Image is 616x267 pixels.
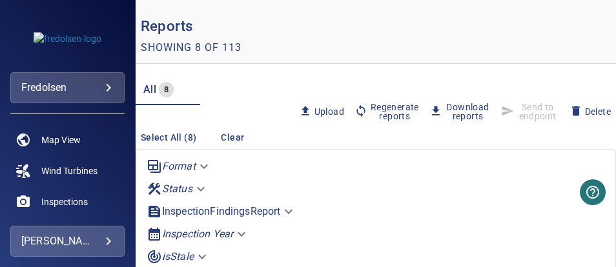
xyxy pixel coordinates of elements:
a: map noActive [10,124,125,155]
p: Showing 8 of 113 [141,40,241,55]
button: Upload [294,101,349,123]
button: Regenerate reports [349,99,424,124]
em: isStale [162,250,194,262]
em: Status [162,183,192,195]
div: Inspection Year [141,222,254,245]
span: Download reports [429,103,490,121]
div: [PERSON_NAME] [21,231,114,252]
em: Format [162,160,196,172]
span: Wind Turbines [41,164,98,177]
span: Regenerate reports [354,103,419,121]
span: Delete [570,104,611,119]
button: Clear [212,126,253,150]
a: windturbines noActive [10,155,125,186]
span: Map View [41,133,81,146]
div: InspectionFindingsReport [141,200,302,222]
button: Delete [564,101,616,123]
button: Select All (8) [136,126,202,150]
span: Inspections [41,195,88,208]
div: fredolsen [21,77,114,98]
div: Status [141,177,213,200]
button: Download reports [424,99,495,124]
a: inspections noActive [10,186,125,217]
div: fredolsen [10,72,125,103]
span: All [143,83,156,95]
img: fredolsen-logo [34,32,101,45]
p: Reports [141,15,241,37]
span: Upload [299,104,344,119]
em: Inspection Year [162,228,233,240]
div: Format [141,155,216,177]
span: 8 [159,83,174,97]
